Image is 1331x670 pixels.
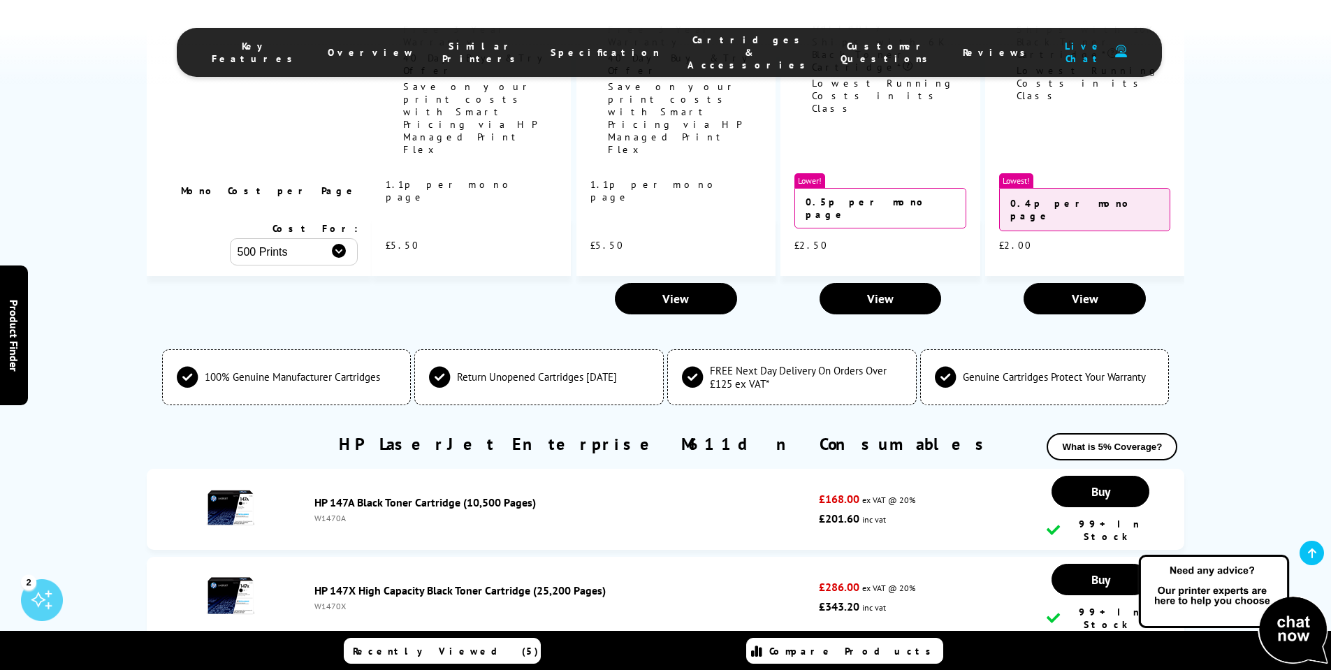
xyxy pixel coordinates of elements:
[963,46,1033,59] span: Reviews
[867,291,894,307] span: View
[1024,283,1146,314] a: View
[1061,40,1108,65] span: Live Chat
[794,239,828,252] span: £2.50
[386,239,419,252] span: £5.50
[386,178,516,203] span: 1.1p per mono page
[353,645,539,657] span: Recently Viewed (5)
[819,492,859,506] strong: £168.00
[862,514,886,525] span: inc vat
[1135,553,1331,667] img: Open Live Chat window
[812,77,954,115] span: Lowest Running Costs in its Class
[590,239,624,252] span: £5.50
[328,46,414,59] span: Overview
[999,188,1170,231] div: 0.4p per mono page
[819,580,859,594] strong: £286.00
[1091,571,1110,588] span: Buy
[1091,483,1110,500] span: Buy
[344,638,541,664] a: Recently Viewed (5)
[181,184,358,197] span: Mono Cost per Page
[794,188,966,228] div: 0.5p per mono page
[819,511,859,525] strong: £201.60
[746,638,943,664] a: Compare Products
[1047,518,1154,543] div: 99+ In Stock
[608,80,740,156] span: Save on your print costs with Smart Pricing via HP Managed Print Flex
[819,599,859,613] strong: £343.20
[841,40,935,65] span: Customer Questions
[862,602,886,613] span: inc vat
[963,370,1146,384] span: Genuine Cartridges Protect Your Warranty
[403,80,535,156] span: Save on your print costs with Smart Pricing via HP Managed Print Flex
[205,370,380,384] span: 100% Genuine Manufacturer Cartridges
[820,283,942,314] a: View
[862,495,915,505] span: ex VAT @ 20%
[1047,433,1177,460] button: What is 5% Coverage?
[314,583,606,597] a: HP 147X High Capacity Black Toner Cartridge (25,200 Pages)
[662,291,689,307] span: View
[999,173,1033,188] span: Lowest!
[615,283,737,314] a: View
[442,40,523,65] span: Similar Printers
[999,239,1032,252] span: £2.00
[551,46,660,59] span: Specification
[794,173,825,188] span: Lower!
[272,222,358,235] span: Cost For:
[7,299,21,371] span: Product Finder
[314,601,813,611] div: W1470X
[212,40,300,65] span: Key Features
[314,495,536,509] a: HP 147A Black Toner Cartridge (10,500 Pages)
[206,571,255,620] img: HP 147X High Capacity Black Toner Cartridge (25,200 Pages)
[862,583,915,593] span: ex VAT @ 20%
[314,513,813,523] div: W1470A
[21,574,36,590] div: 2
[769,645,938,657] span: Compare Products
[710,364,902,391] span: FREE Next Day Delivery On Orders Over £125 ex VAT*
[206,483,255,532] img: HP 147A Black Toner Cartridge (10,500 Pages)
[590,178,721,203] span: 1.1p per mono page
[1072,291,1098,307] span: View
[339,433,992,455] a: HP LaserJet Enterprise M611dn Consumables
[688,34,813,71] span: Cartridges & Accessories
[457,370,617,384] span: Return Unopened Cartridges [DATE]
[1047,606,1154,631] div: 99+ In Stock
[1115,45,1127,58] img: user-headset-duotone.svg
